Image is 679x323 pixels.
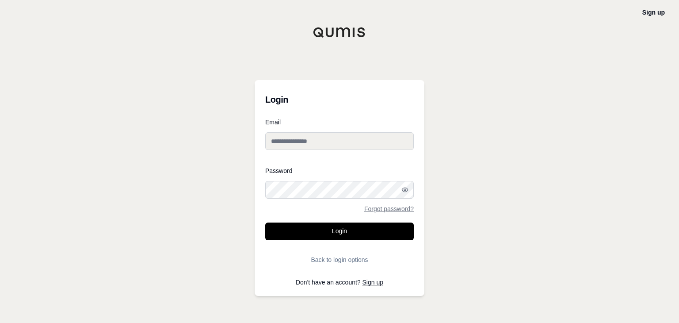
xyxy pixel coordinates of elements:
[265,119,414,125] label: Email
[362,279,383,286] a: Sign up
[313,27,366,38] img: Qumis
[265,251,414,269] button: Back to login options
[265,168,414,174] label: Password
[265,279,414,285] p: Don't have an account?
[642,9,665,16] a: Sign up
[364,206,414,212] a: Forgot password?
[265,223,414,240] button: Login
[265,91,414,108] h3: Login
